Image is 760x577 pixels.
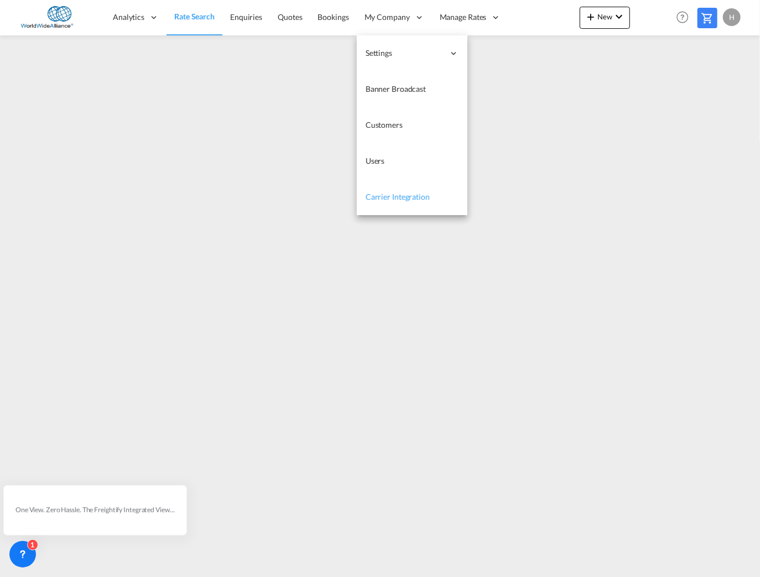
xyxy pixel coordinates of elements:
span: Customers [366,120,403,129]
span: Manage Rates [440,12,487,23]
a: Banner Broadcast [357,71,467,107]
div: Help [673,8,697,28]
span: Users [366,156,385,165]
span: Settings [366,48,444,59]
a: Users [357,143,467,179]
md-icon: icon-plus 400-fg [584,10,597,23]
span: Rate Search [174,12,215,21]
span: Analytics [113,12,144,23]
span: Enquiries [230,12,262,22]
span: Help [673,8,692,27]
a: Carrier Integration [357,179,467,215]
span: Carrier Integration [366,192,430,201]
span: New [584,12,626,21]
div: Settings [357,35,467,71]
div: H [723,8,741,26]
span: Banner Broadcast [366,84,426,93]
span: My Company [365,12,410,23]
span: Bookings [318,12,349,22]
a: Customers [357,107,467,143]
span: Quotes [278,12,302,22]
img: ccb731808cb111f0a964a961340171cb.png [17,5,91,30]
button: icon-plus 400-fgNewicon-chevron-down [580,7,630,29]
md-icon: icon-chevron-down [612,10,626,23]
